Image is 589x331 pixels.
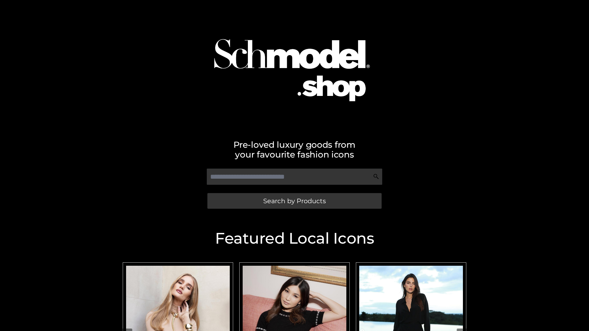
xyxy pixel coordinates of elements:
h2: Pre-loved luxury goods from your favourite fashion icons [120,140,469,159]
a: Search by Products [207,193,382,209]
h2: Featured Local Icons​ [120,231,469,246]
span: Search by Products [263,198,326,204]
img: Search Icon [373,173,379,180]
